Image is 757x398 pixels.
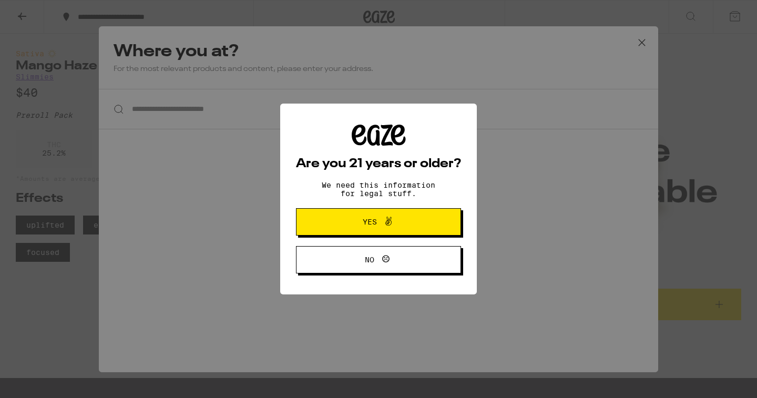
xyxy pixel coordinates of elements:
[296,208,461,236] button: Yes
[296,246,461,273] button: No
[363,218,377,226] span: Yes
[365,256,374,263] span: No
[6,7,76,16] span: Hi. Need any help?
[296,158,461,170] h2: Are you 21 years or older?
[313,181,444,198] p: We need this information for legal stuff.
